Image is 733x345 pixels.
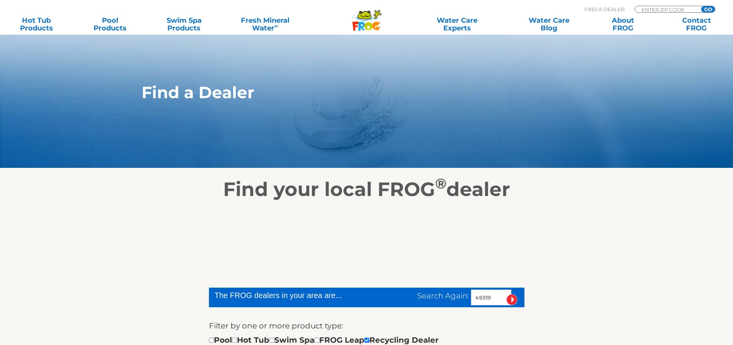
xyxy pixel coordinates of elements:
input: Submit [506,294,518,305]
span: Search Again: [417,291,469,300]
a: ContactFROG [668,17,725,32]
a: Water CareExperts [411,17,504,32]
p: Find A Dealer [584,6,624,13]
a: Hot TubProducts [8,17,65,32]
sup: ∞ [274,23,278,29]
a: Water CareBlog [520,17,578,32]
a: Swim SpaProducts [155,17,213,32]
a: PoolProducts [82,17,139,32]
a: AboutFROG [594,17,651,32]
a: Fresh MineralWater∞ [229,17,301,32]
h2: Find your local FROG dealer [130,178,603,201]
label: Filter by one or more product type: [209,320,343,332]
input: Zip Code Form [641,6,693,13]
div: The FROG dealers in your area are... [215,290,370,301]
h1: Find a Dealer [142,83,556,102]
sup: ® [435,175,446,192]
input: GO [701,6,715,12]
